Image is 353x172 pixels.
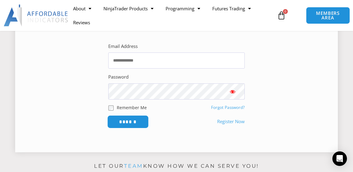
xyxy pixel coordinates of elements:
div: Open Intercom Messenger [332,151,347,166]
img: LogoAI | Affordable Indicators – NinjaTrader [4,5,69,26]
nav: Menu [67,2,275,29]
label: Remember Me [117,104,147,111]
a: Reviews [67,15,96,29]
span: MEMBERS AREA [312,11,344,20]
a: 0 [268,7,295,24]
a: NinjaTrader Products [97,2,160,15]
a: MEMBERS AREA [306,7,350,24]
button: Show password [220,83,245,99]
a: About [67,2,97,15]
a: Programming [160,2,206,15]
a: Futures Trading [206,2,257,15]
a: team [124,163,143,169]
label: Password [108,73,129,81]
label: Email Address [108,42,138,51]
a: Forgot Password? [211,105,245,110]
a: Register Now [217,117,245,126]
span: 0 [283,9,288,14]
